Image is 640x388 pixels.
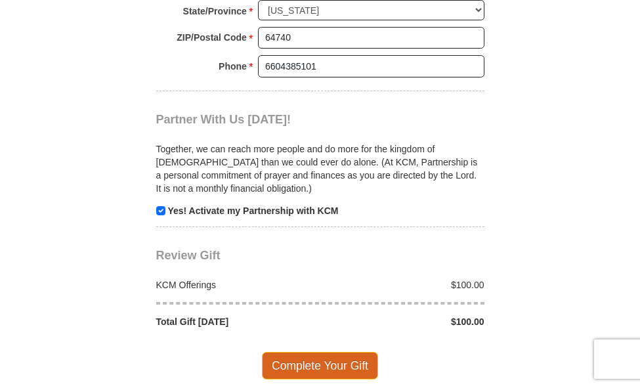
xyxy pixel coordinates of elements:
[156,113,291,126] span: Partner With Us [DATE]!
[156,142,484,195] p: Together, we can reach more people and do more for the kingdom of [DEMOGRAPHIC_DATA] than we coul...
[320,315,492,328] div: $100.00
[219,57,247,75] strong: Phone
[156,249,221,262] span: Review Gift
[149,278,320,291] div: KCM Offerings
[149,315,320,328] div: Total Gift [DATE]
[183,2,247,20] strong: State/Province
[262,352,378,379] span: Complete Your Gift
[177,28,247,47] strong: ZIP/Postal Code
[167,205,338,216] strong: Yes! Activate my Partnership with KCM
[320,278,492,291] div: $100.00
